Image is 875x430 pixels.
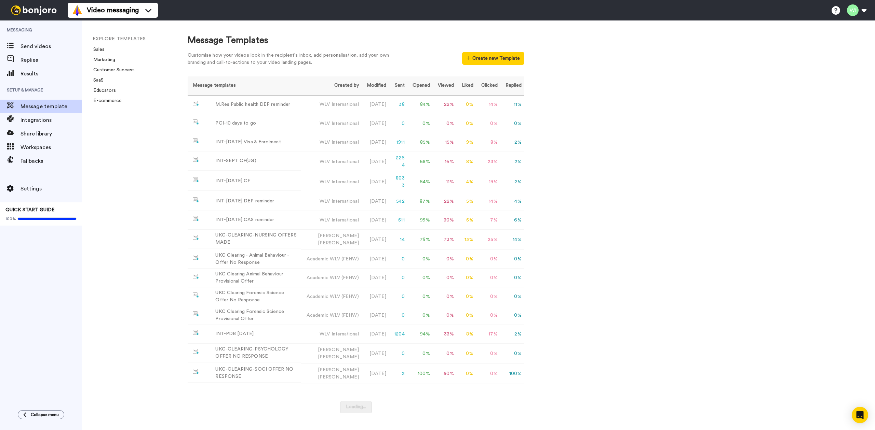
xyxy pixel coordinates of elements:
td: 33 % [433,325,457,344]
span: Integrations [21,116,82,124]
th: Opened [407,76,433,95]
td: 19 % [476,172,500,192]
td: 0 % [407,287,433,306]
td: 0 % [476,250,500,269]
td: 0 [389,250,407,269]
td: 0 % [476,269,500,287]
td: 0 % [457,287,476,306]
td: 50 % [433,364,457,384]
td: 0 % [457,364,476,384]
span: Workspaces [21,143,82,152]
td: [PERSON_NAME] [301,344,361,364]
div: INT-PDB [DATE] [215,330,254,338]
td: 9 % [457,133,476,152]
td: 0 [389,306,407,325]
td: [DATE] [362,364,389,384]
td: Academic [301,269,361,287]
td: 13 % [457,230,476,250]
td: Academic [301,306,361,325]
td: WLV [301,325,361,344]
img: nextgen-template.svg [193,119,199,125]
td: 22 % [433,192,457,211]
td: [PERSON_NAME] [301,364,361,384]
td: 0 % [457,306,476,325]
div: INT-[DATE] DEP reminder [215,198,274,205]
td: 87 % [407,192,433,211]
div: Open Intercom Messenger [852,407,868,423]
img: nextgen-template.svg [193,157,199,162]
td: [DATE] [362,114,389,133]
img: nextgen-template.svg [193,216,199,221]
img: nextgen-template.svg [193,369,199,374]
td: [DATE] [362,325,389,344]
td: [DATE] [362,306,389,325]
span: [PERSON_NAME] [318,241,359,245]
td: 5 % [457,192,476,211]
td: 14 % [476,95,500,114]
div: INT-[DATE] CF [215,177,250,185]
a: Customer Success [89,68,135,72]
th: Liked [457,76,476,95]
img: nextgen-template.svg [193,274,199,279]
th: Clicked [476,76,500,95]
div: UKC-CLEARING-NURSING OFFERS MADE [215,232,298,246]
span: Send videos [21,42,82,51]
span: [PERSON_NAME] [318,375,359,379]
td: 0 [389,114,407,133]
a: SaaS [89,78,104,83]
td: 99 % [407,211,433,230]
td: 14 [389,230,407,250]
td: 0 % [500,306,524,325]
a: Sales [89,47,105,52]
td: WLV [301,133,361,152]
td: [DATE] [362,344,389,364]
button: Create new Template [462,52,524,65]
span: International [332,140,359,145]
td: 0 [389,287,407,306]
td: 511 [389,211,407,230]
td: 0 % [500,114,524,133]
td: 84 % [407,95,433,114]
td: 0 % [407,114,433,133]
th: Modified [362,76,389,95]
span: Replies [21,56,82,64]
td: 0 [389,344,407,364]
div: UKC-CLEARING-SOCI OFFER NO RESPONSE [215,366,298,380]
td: WLV [301,192,361,211]
span: International [332,332,359,336]
span: International [332,121,359,126]
td: [DATE] [362,250,389,269]
td: 6 % [500,211,524,230]
td: [DATE] [362,269,389,287]
td: [DATE] [362,230,389,250]
img: nextgen-template.svg [193,349,199,354]
div: UKC Clearing Animal Behaviour Provisional Offer [215,271,298,285]
div: M.Res Public health DEP reminder [215,101,290,108]
td: 0 [389,269,407,287]
td: 0 % [457,95,476,114]
a: E-commerce [89,98,122,103]
button: Collapse menu [18,410,64,419]
td: [DATE] [362,211,389,230]
span: Results [21,70,82,78]
span: 100% [5,216,16,221]
td: 30 % [433,211,457,230]
td: 2264 [389,152,407,172]
td: 0 % [457,114,476,133]
td: 17 % [476,325,500,344]
td: [DATE] [362,192,389,211]
th: Created by [301,76,361,95]
td: 25 % [476,230,500,250]
td: 0 % [433,269,457,287]
span: WLV (FEHW) [330,275,359,280]
td: 65 % [407,152,433,172]
td: 542 [389,192,407,211]
td: 0 % [500,250,524,269]
span: International [332,159,359,164]
td: 0 % [500,344,524,364]
td: 1911 [389,133,407,152]
span: International [332,180,359,184]
td: 0 % [433,287,457,306]
td: 2 % [500,172,524,192]
td: WLV [301,211,361,230]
